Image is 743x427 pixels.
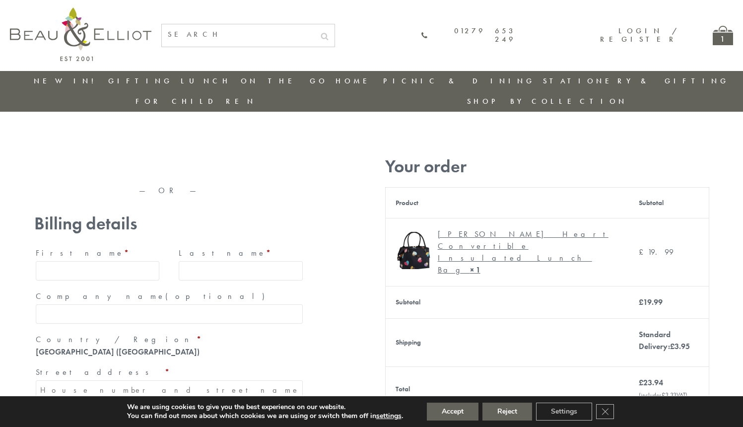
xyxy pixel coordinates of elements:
label: Standard Delivery: [639,329,690,352]
iframe: Secure express checkout frame [170,152,306,156]
bdi: 3.95 [670,341,690,352]
input: SEARCH [162,24,315,45]
th: Subtotal [629,187,709,218]
a: Lunch On The Go [181,76,328,86]
a: Login / Register [600,26,678,44]
a: 1 [713,26,733,45]
img: Emily convertible lunch bag [396,232,433,269]
p: You can find out more about which cookies we are using or switch them off in . [127,412,403,421]
iframe: Secure express checkout frame [32,152,169,176]
strong: [GEOGRAPHIC_DATA] ([GEOGRAPHIC_DATA]) [36,347,200,357]
bdi: 19.99 [639,247,674,257]
a: Home [336,76,375,86]
label: First name [36,245,160,261]
a: For Children [135,96,256,106]
a: Gifting [108,76,173,86]
button: Reject [482,403,532,421]
a: Emily convertible lunch bag [PERSON_NAME] Heart Convertible Insulated Lunch Bag× 1 [396,228,619,276]
a: Picnic & Dining [383,76,535,86]
span: £ [639,377,643,388]
th: Shipping [385,318,629,366]
bdi: 19.99 [639,297,663,307]
bdi: 23.94 [639,377,663,388]
label: Street address [36,364,303,380]
p: — OR — [34,186,304,195]
span: £ [639,247,648,257]
p: We are using cookies to give you the best experience on our website. [127,403,403,412]
div: [PERSON_NAME] Heart Convertible Insulated Lunch Bag [438,228,612,276]
a: Stationery & Gifting [543,76,729,86]
label: Last name [179,245,303,261]
th: Total [385,366,629,411]
button: settings [376,412,402,421]
h3: Your order [385,156,709,177]
button: Close GDPR Cookie Banner [596,404,614,419]
strong: × 1 [470,265,480,275]
a: New in! [34,76,100,86]
span: 3.33 [662,391,676,399]
th: Subtotal [385,286,629,318]
button: Settings [536,403,592,421]
button: Accept [427,403,478,421]
a: 01279 653 249 [421,27,516,44]
label: Company name [36,288,303,304]
input: House number and street name [36,380,303,400]
label: Country / Region [36,332,303,348]
span: £ [639,297,643,307]
a: Shop by collection [467,96,627,106]
img: logo [10,7,151,61]
span: £ [670,341,675,352]
small: (includes VAT) [639,391,687,399]
span: (optional) [165,291,270,301]
span: £ [662,391,665,399]
th: Product [385,187,629,218]
h3: Billing details [34,213,304,234]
